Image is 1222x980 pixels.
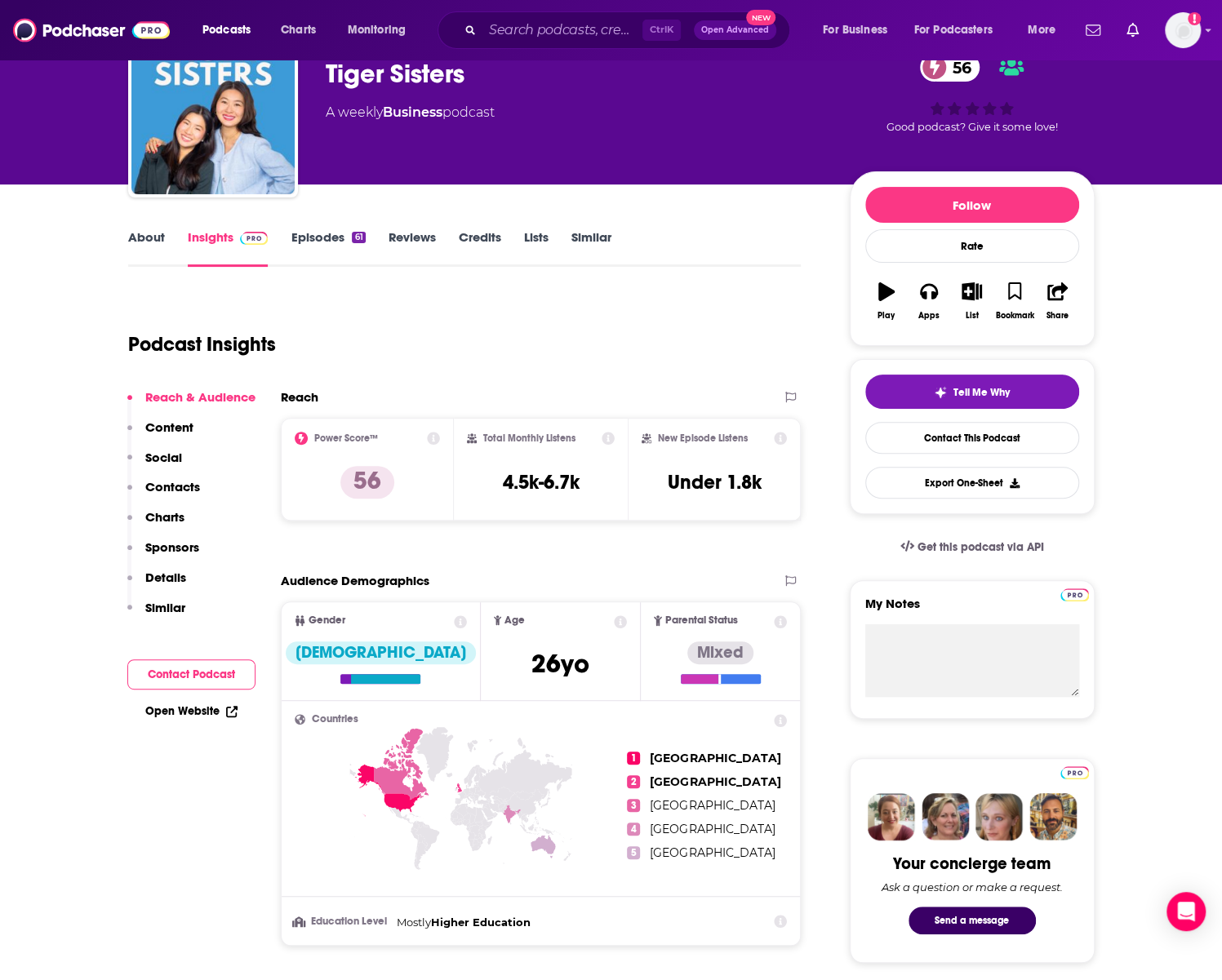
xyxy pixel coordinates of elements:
span: New [746,10,775,25]
h2: Reach [281,389,318,405]
a: Episodes61 [291,229,365,267]
span: 4 [627,823,640,836]
button: Show profile menu [1165,12,1201,48]
svg: Add a profile image [1188,12,1201,25]
a: Show notifications dropdown [1120,16,1145,44]
a: Pro website [1060,586,1089,601]
a: Open Website [145,704,238,718]
div: 61 [352,232,365,243]
p: Sponsors [145,539,199,555]
button: Send a message [909,907,1036,934]
h3: 4.5k-6.7k [502,470,579,494]
span: Ctrl K [642,20,681,41]
button: Bookmark [993,272,1036,330]
span: Gender [309,615,345,626]
span: Open Advanced [701,26,769,34]
img: Sydney Profile [868,793,915,840]
button: Social [127,450,182,480]
img: Jules Profile [975,793,1023,840]
a: Show notifications dropdown [1079,16,1107,44]
span: Higher Education [431,916,531,929]
h2: New Episode Listens [658,432,748,444]
button: open menu [1016,17,1076,43]
button: Content [127,419,193,450]
p: Content [145,419,193,435]
div: A weekly podcast [326,103,495,122]
div: Play [878,311,895,321]
p: Details [145,570,186,585]
p: 56 [340,466,394,499]
div: Search podcasts, credits, & more... [453,11,806,49]
a: Contact This Podcast [865,422,1079,454]
span: [GEOGRAPHIC_DATA] [650,845,775,860]
button: Follow [865,187,1079,223]
span: [GEOGRAPHIC_DATA] [650,822,775,836]
span: Good podcast? Give it some love! [887,121,1058,133]
span: Podcasts [202,19,251,42]
span: Age [504,615,525,626]
button: open menu [904,17,1016,43]
h3: Education Level [295,916,390,927]
span: Parental Status [665,615,738,626]
p: Charts [145,509,184,525]
span: 5 [627,846,640,859]
h2: Power Score™ [314,432,378,444]
a: Business [383,104,442,120]
p: Social [145,450,182,465]
button: open menu [336,17,427,43]
div: Bookmark [995,311,1033,321]
a: About [128,229,165,267]
div: [DEMOGRAPHIC_DATA] [286,641,476,664]
span: Logged in as evankrask [1165,12,1201,48]
a: 56 [920,53,980,82]
span: Charts [281,19,316,42]
span: [GEOGRAPHIC_DATA] [650,798,775,813]
div: Apps [918,311,940,321]
a: Reviews [389,229,436,267]
h1: Podcast Insights [128,332,276,357]
span: For Podcasters [914,19,993,42]
span: 1 [627,752,640,765]
button: Contact Podcast [127,659,256,690]
h2: Audience Demographics [281,573,429,588]
a: Podchaser - Follow, Share and Rate Podcasts [13,15,170,46]
img: User Profile [1165,12,1201,48]
div: Share [1046,311,1069,321]
button: Details [127,570,186,600]
p: Similar [145,600,185,615]
button: Export One-Sheet [865,467,1079,499]
a: Pro website [1060,764,1089,779]
div: Your concierge team [893,854,1051,874]
label: My Notes [865,596,1079,624]
input: Search podcasts, credits, & more... [482,17,642,43]
button: Reach & Audience [127,389,256,419]
img: Podchaser Pro [1060,766,1089,779]
button: Share [1036,272,1078,330]
button: tell me why sparkleTell Me Why [865,375,1079,409]
a: Similar [571,229,611,267]
span: Monitoring [348,19,406,42]
span: [GEOGRAPHIC_DATA] [650,774,780,789]
div: List [966,311,979,321]
a: Lists [524,229,549,267]
span: More [1028,19,1055,42]
span: For Business [823,19,887,42]
span: Get this podcast via API [917,540,1043,554]
button: Sponsors [127,539,199,570]
div: Mixed [687,641,753,664]
button: Contacts [127,479,200,509]
img: Podchaser Pro [240,232,269,245]
div: Open Intercom Messenger [1166,892,1206,931]
div: 56Good podcast? Give it some love! [850,42,1095,144]
img: Tiger Sisters [131,31,295,194]
span: Tell Me Why [953,386,1010,399]
div: Rate [865,229,1079,263]
button: List [950,272,993,330]
button: Apps [908,272,950,330]
img: Jon Profile [1029,793,1077,840]
button: open menu [191,17,272,43]
a: Charts [270,17,326,43]
button: Similar [127,600,185,630]
span: 26 yo [531,648,589,680]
